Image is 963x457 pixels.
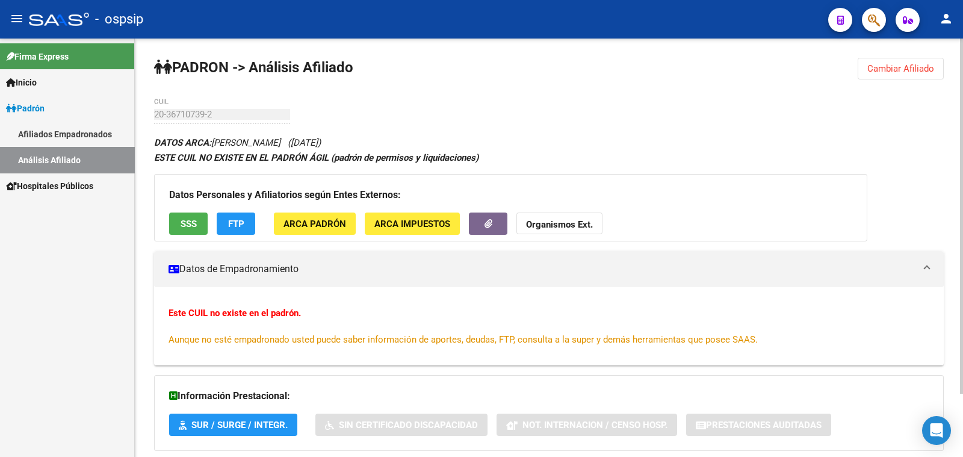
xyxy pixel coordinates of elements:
span: Firma Express [6,50,69,63]
button: FTP [217,213,255,235]
span: Hospitales Públicos [6,179,93,193]
button: SUR / SURGE / INTEGR. [169,414,297,436]
strong: DATOS ARCA: [154,137,211,148]
mat-expansion-panel-header: Datos de Empadronamiento [154,251,944,287]
button: Cambiar Afiliado [858,58,944,79]
strong: PADRON -> Análisis Afiliado [154,59,353,76]
mat-icon: person [939,11,953,26]
span: ([DATE]) [288,137,321,148]
span: Not. Internacion / Censo Hosp. [522,420,667,431]
span: SSS [181,219,197,229]
mat-icon: menu [10,11,24,26]
span: Cambiar Afiliado [867,63,934,74]
span: Padrón [6,102,45,115]
span: - ospsip [95,6,143,33]
button: Not. Internacion / Censo Hosp. [497,414,677,436]
strong: Este CUIL no existe en el padrón. [169,308,301,319]
h3: Datos Personales y Afiliatorios según Entes Externos: [169,187,852,204]
span: Aunque no esté empadronado usted puede saber información de aportes, deudas, FTP, consulta a la s... [169,334,758,345]
span: Inicio [6,76,37,89]
strong: Organismos Ext. [526,219,593,230]
h3: Información Prestacional: [169,388,929,405]
div: Open Intercom Messenger [922,416,951,445]
span: ARCA Padrón [283,219,346,229]
span: Prestaciones Auditadas [706,420,822,431]
button: Prestaciones Auditadas [686,414,831,436]
div: Datos de Empadronamiento [154,287,944,365]
span: [PERSON_NAME] [154,137,280,148]
mat-panel-title: Datos de Empadronamiento [169,263,915,276]
span: Sin Certificado Discapacidad [339,420,478,431]
span: ARCA Impuestos [374,219,450,229]
button: ARCA Impuestos [365,213,460,235]
button: Sin Certificado Discapacidad [315,414,488,436]
span: SUR / SURGE / INTEGR. [191,420,288,431]
span: FTP [228,219,244,229]
button: ARCA Padrón [274,213,356,235]
button: Organismos Ext. [516,213,602,235]
button: SSS [169,213,208,235]
strong: ESTE CUIL NO EXISTE EN EL PADRÓN ÁGIL (padrón de permisos y liquidaciones) [154,152,478,163]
